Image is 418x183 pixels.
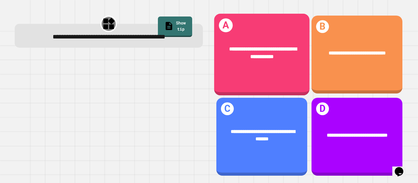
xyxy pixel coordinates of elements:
[316,20,329,33] h1: B
[392,159,412,177] iframe: chat widget
[219,18,233,32] h1: A
[316,102,329,115] h1: D
[158,16,192,37] a: Show tip
[221,102,234,115] h1: C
